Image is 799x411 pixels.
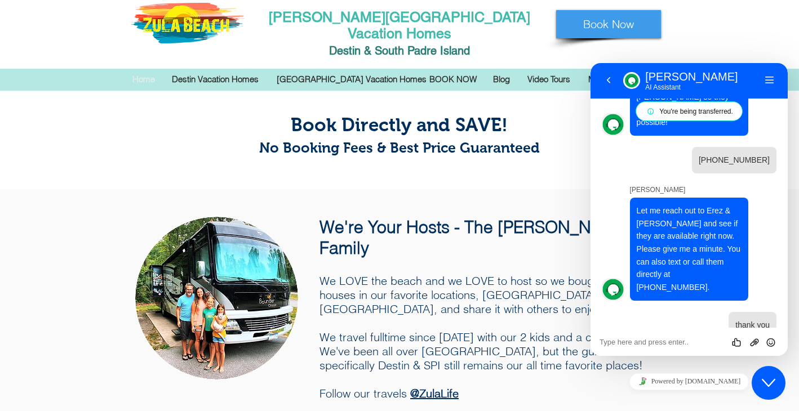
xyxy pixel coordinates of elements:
[583,16,634,32] span: Book Now
[443,44,464,57] span: slan
[591,63,788,356] iframe: chat widget
[130,3,245,43] img: Zula-Logo-New--e1454677187680.png
[583,71,613,88] p: More
[464,44,470,57] span: d
[319,274,654,400] span: We LOVE the beach and we LOVE to host so we bought beach houses in our favorite locations, [GEOGR...
[166,71,264,88] p: Destin Vacation Homes
[329,44,443,57] span: Destin & South Padre I
[487,71,516,88] p: Blog
[124,71,163,88] a: Home
[124,71,675,88] nav: Site
[421,71,485,88] a: BOOK NOW
[591,369,788,394] iframe: chat widget
[135,217,298,379] img: Erez Weinstein, Shirly Weinstein, Zula Life
[319,217,632,258] span: We're Your Hosts - The [PERSON_NAME] Family
[271,71,432,88] p: [GEOGRAPHIC_DATA] Vacation Homes
[424,71,482,88] p: BOOK NOW
[268,71,421,88] div: [GEOGRAPHIC_DATA] Vacation Homes
[269,9,530,42] a: [PERSON_NAME][GEOGRAPHIC_DATA] Vacation Homes
[752,366,788,400] iframe: chat widget
[163,71,268,88] div: Destin Vacation Homes
[556,10,661,38] a: Book Now
[127,71,161,88] p: Home
[485,71,519,88] a: Blog
[519,71,580,88] a: Video Tours
[259,140,540,155] span: No Booking Fees & Best Price Guaranteed
[522,71,576,88] p: Video Tours
[291,114,508,135] span: Book Directly and SAVE!
[410,386,459,400] a: @ZulaLife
